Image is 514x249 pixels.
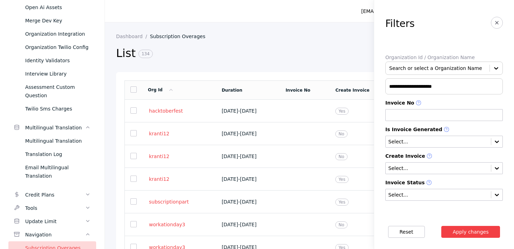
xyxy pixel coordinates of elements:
[335,88,369,93] a: Create Invoice
[335,130,347,137] span: No
[25,16,91,25] div: Merge Dev Key
[361,7,487,15] div: [EMAIL_ADDRESS][PERSON_NAME][DOMAIN_NAME]
[222,199,257,205] span: [DATE] - [DATE]
[385,100,503,106] label: Invoice No
[138,50,153,58] span: 134
[25,70,91,78] div: Interview Library
[8,134,96,148] a: Multilingual Translation
[8,27,96,41] a: Organization Integration
[8,102,96,115] a: Twilio Sms Charges
[25,150,91,158] div: Translation Log
[25,30,91,38] div: Organization Integration
[148,108,184,114] a: hacktoberfest
[335,221,347,228] span: No
[385,127,503,133] label: Is Invoice Generated
[148,87,174,92] a: Org Id
[25,123,85,132] div: Multilingual Translation
[25,56,91,65] div: Identity Validators
[116,46,394,61] h2: List
[385,18,415,29] h3: Filters
[335,153,347,160] span: No
[25,191,85,199] div: Credit Plans
[148,199,190,205] a: subscriptionpart
[25,105,91,113] div: Twilio Sms Charges
[8,1,96,14] a: Open Ai Assets
[8,67,96,80] a: Interview Library
[335,176,348,183] span: Yes
[25,43,91,51] div: Organization Twilio Config
[335,199,348,206] span: Yes
[335,108,348,115] span: Yes
[222,154,257,159] span: [DATE] - [DATE]
[25,3,91,12] div: Open Ai Assets
[385,55,503,60] label: Organization Id / Organization Name
[25,230,85,239] div: Navigation
[148,221,186,228] a: workationday3
[8,41,96,54] a: Organization Twilio Config
[116,34,150,39] a: Dashboard
[385,180,503,186] label: Invoice Status
[25,163,91,180] div: Email Multilingual Translation
[8,54,96,67] a: Identity Validators
[148,176,171,182] a: kranti12
[148,130,171,137] a: kranti12
[286,88,310,93] a: Invoice No
[222,108,257,114] span: [DATE] - [DATE]
[441,226,500,238] button: Apply changes
[222,222,257,227] span: [DATE] - [DATE]
[25,217,85,226] div: Update Limit
[222,131,257,136] span: [DATE] - [DATE]
[25,137,91,145] div: Multilingual Translation
[8,14,96,27] a: Merge Dev Key
[216,81,280,100] td: Duration
[25,83,91,100] div: Assessment Custom Question
[222,176,257,182] span: [DATE] - [DATE]
[8,148,96,161] a: Translation Log
[8,161,96,183] a: Email Multilingual Translation
[388,226,425,238] button: Reset
[25,204,85,212] div: Tools
[150,34,211,39] a: Subscription Overages
[148,153,171,159] a: kranti12
[8,80,96,102] a: Assessment Custom Question
[385,153,503,159] label: Create Invoice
